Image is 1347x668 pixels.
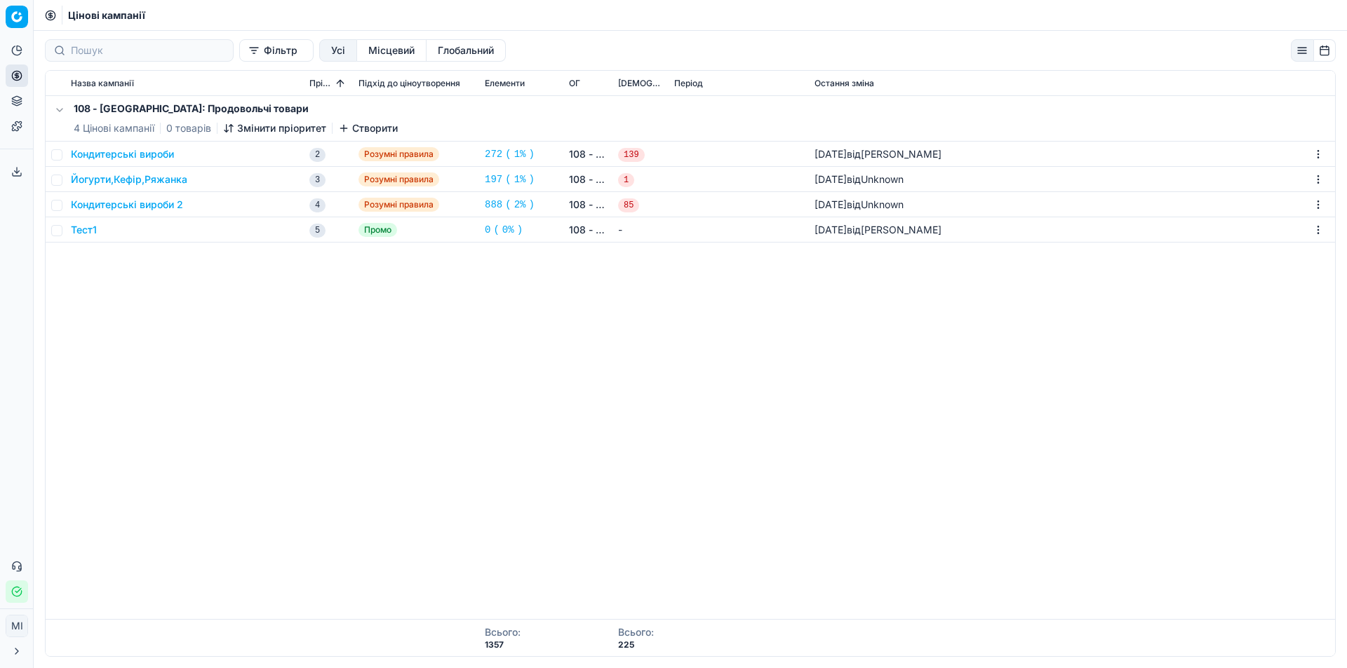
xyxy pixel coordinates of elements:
[847,198,861,210] font: від
[309,78,351,88] font: Пріоритет
[815,78,874,88] font: Остання зміна
[357,39,427,62] button: місцевий
[651,626,654,638] font: :
[528,199,534,210] font: )
[514,149,526,160] font: 1%
[71,173,187,185] font: Йогурти,Кефір,Ряжанка
[68,8,145,22] span: Цінові кампанії
[485,198,535,212] a: 888(2%)
[68,9,145,21] font: Цінові кампанії
[315,150,320,160] font: 2
[83,122,154,134] font: Цінові кампанії
[485,147,535,161] a: 272(1%)
[71,198,183,210] font: Кондитерські вироби 2
[438,44,494,56] font: Глобальний
[364,174,434,184] font: Розумні правила
[528,174,534,185] font: )
[618,626,651,638] font: Всього
[569,198,799,210] font: 108 - [GEOGRAPHIC_DATA]: Продовольчі товари
[505,149,511,160] font: (
[74,102,309,114] font: 108 - [GEOGRAPHIC_DATA]: Продовольчі товари
[352,122,398,134] font: Створити
[237,122,326,134] font: Змінити пріоритет
[368,44,415,56] font: Місцевий
[175,122,211,134] font: товарів
[624,150,639,160] font: 139
[847,148,861,160] font: від
[505,199,511,210] font: (
[485,199,502,210] font: 888
[264,44,297,56] font: Фільтр
[624,200,634,210] font: 85
[333,76,347,90] button: Сортовано за пріоритетом у порядку зростання
[485,149,502,160] font: 272
[239,39,314,62] button: Фільтр
[485,172,535,186] a: 197(1%)
[569,224,799,236] font: 108 - [GEOGRAPHIC_DATA]: Продовольчі товари
[505,174,511,185] font: (
[315,200,320,210] font: 4
[6,615,28,637] button: МІ
[485,639,504,650] font: 1357
[71,78,134,88] font: Назва кампанії
[517,224,523,236] font: )
[815,224,847,236] font: [DATE]
[502,224,514,236] font: 0%
[815,172,904,186] div: Unknown
[847,173,861,185] font: від
[364,199,434,210] font: Розумні правила
[528,149,534,160] font: )
[815,198,847,210] font: [DATE]
[674,78,703,88] font: Період
[815,198,904,212] div: Unknown
[485,174,502,185] font: 197
[68,8,145,22] nav: хлібні крихти
[514,199,526,210] font: 2%
[815,147,941,161] div: [PERSON_NAME]
[485,78,525,88] font: Елементи
[618,78,715,88] font: [DEMOGRAPHIC_DATA]
[569,78,580,88] font: ОГ
[514,174,526,185] font: 1%
[815,148,847,160] font: [DATE]
[569,223,607,237] a: 108 - [GEOGRAPHIC_DATA]: Продовольчі товари
[71,198,183,212] button: Кондитерські вироби 2
[358,78,460,88] font: Підхід до ціноутворення
[319,39,357,62] button: всі
[624,175,629,185] font: 1
[71,147,174,161] button: Кондитерські вироби
[569,148,799,160] font: 108 - [GEOGRAPHIC_DATA]: Продовольчі товари
[223,121,326,135] button: Змінити пріоритет
[518,626,521,638] font: :
[315,226,320,236] font: 5
[71,223,97,237] button: Тест1
[485,224,490,236] font: 0
[71,148,174,160] font: Кондитерські вироби
[618,639,634,650] font: 225
[618,224,622,236] font: -
[166,122,173,134] font: 0
[569,198,607,212] a: 108 - [GEOGRAPHIC_DATA]: Продовольчі товари
[569,173,799,185] font: 108 - [GEOGRAPHIC_DATA]: Продовольчі товари
[364,224,391,235] font: Промо
[569,172,607,186] a: 108 - [GEOGRAPHIC_DATA]: Продовольчі товари
[364,149,434,159] font: Розумні правила
[569,147,607,161] a: 108 - [GEOGRAPHIC_DATA]: Продовольчі товари
[427,39,506,62] button: глобальний
[815,173,847,185] font: [DATE]
[11,620,23,632] font: МІ
[485,223,523,237] a: 0(0%)
[71,172,187,186] button: Йогурти,Кефір,Ряжанка
[847,224,861,236] font: від
[71,224,97,236] font: Тест1
[71,43,224,57] input: Пошук
[331,44,345,56] font: Усі
[315,175,320,185] font: 3
[338,121,398,135] button: Створити
[815,223,941,237] div: [PERSON_NAME]
[74,122,80,134] font: 4
[493,224,499,236] font: (
[485,626,518,638] font: Всього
